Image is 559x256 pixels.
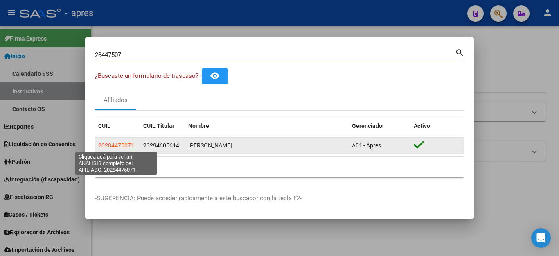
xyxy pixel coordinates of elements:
datatable-header-cell: Activo [410,117,464,135]
span: Gerenciador [352,122,384,129]
div: Afiliados [104,95,128,105]
datatable-header-cell: CUIL [95,117,140,135]
div: Open Intercom Messenger [531,228,551,248]
span: Nombre [188,122,209,129]
span: 20284475071 [98,142,134,149]
span: A01 - Apres [352,142,381,149]
p: -SUGERENCIA: Puede acceder rapidamente a este buscador con la tecla F2- [95,194,464,203]
datatable-header-cell: Gerenciador [349,117,410,135]
span: CUIL [98,122,110,129]
datatable-header-cell: Nombre [185,117,349,135]
div: 1 total [95,157,464,177]
span: ¿Buscaste un formulario de traspaso? - [95,72,202,79]
span: Activo [414,122,430,129]
datatable-header-cell: CUIL Titular [140,117,185,135]
mat-icon: search [455,47,464,57]
span: 23294605614 [143,142,179,149]
div: [PERSON_NAME] [188,141,345,150]
mat-icon: remove_red_eye [210,71,220,81]
span: CUIL Titular [143,122,174,129]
